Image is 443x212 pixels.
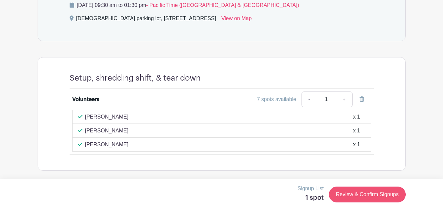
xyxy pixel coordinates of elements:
div: [DEMOGRAPHIC_DATA] parking lot, [STREET_ADDRESS] [76,15,216,25]
div: 7 spots available [257,95,296,103]
div: x 1 [353,127,360,135]
a: - [301,91,317,107]
span: - Pacific Time ([GEOGRAPHIC_DATA] & [GEOGRAPHIC_DATA]) [146,2,299,8]
a: + [336,91,352,107]
div: x 1 [353,141,360,149]
p: [PERSON_NAME] [85,127,129,135]
div: x 1 [353,113,360,121]
p: [DATE] 09:30 am to 01:30 pm [70,1,374,9]
h4: Setup, shredding shift, & tear down [70,73,201,83]
h5: 1 spot [298,194,324,202]
div: Volunteers [72,95,99,103]
p: Signup List [298,185,324,193]
p: [PERSON_NAME] [85,113,129,121]
p: [PERSON_NAME] [85,141,129,149]
a: Review & Confirm Signups [329,187,405,202]
a: View on Map [221,15,252,25]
